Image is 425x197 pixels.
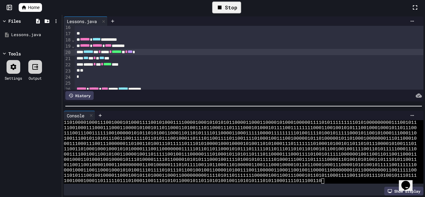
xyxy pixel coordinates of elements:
div: Console [64,112,87,119]
a: Home [19,3,42,12]
div: Output [29,75,42,81]
span: 0001000110011000100010101001110111101011101100100100110000101001110011000001100011001001100001100... [64,168,417,173]
div: 23 [64,68,72,74]
span: 1110011100111111001000001010110101001100011011010111101100001100011111000011111111101001111010010... [64,131,417,136]
span: Fold line [72,37,75,42]
span: 1101000010001110010001010001111001010001111000010001010101011000011000110000101000100000111101011... [64,120,417,125]
span: 0110011001000010001100000000110010000011101011110011011000110100000110011100010000101101100010001... [64,162,417,168]
div: History [65,91,94,100]
div: 21 [64,56,72,62]
div: Lessons.java [64,18,100,25]
div: Settings [5,75,22,81]
div: Lessons.java [64,16,108,26]
div: Files [8,18,21,24]
div: Show display [384,187,423,195]
div: 24 [64,74,72,81]
div: Stop [212,2,241,13]
div: 22 [64,62,72,68]
span: Fold line [72,44,75,49]
span: 1001110010110101110011001111101101011100100011011101100111101100111101000100111001000001011010000... [64,136,417,141]
div: 16 [64,25,72,31]
span: 1101011100100100001100010010110100011000110000000001111010110111111100000100110011100010110101100... [64,173,417,178]
span: Fold line [72,87,75,92]
div: 18 [64,37,72,43]
span: 10010001000110111110111010001100111010101100010110110101001001101010111010110001111011100110 [64,178,321,184]
div: Lessons.java [11,32,60,38]
span: Home [28,4,40,11]
div: Tools [8,50,21,57]
div: 25 [64,80,72,87]
iframe: chat widget [399,172,419,191]
div: 20 [64,49,72,56]
div: Console [64,111,95,120]
div: 17 [64,31,72,37]
div: 26 [64,87,72,93]
span: 1100100011100011100011000010100101101100011010011101100011101111000101000101111001111111100011001... [64,125,417,131]
span: 0010001101000100100001011101000011110110000101010111000100111101001010111110100011100111011111000... [64,157,417,162]
span: 0011100011100111000000110100110100111011111011101010000100010000101001101010001110111111101000101... [64,141,417,147]
span: 1100110100010001000101010000111001100000001111101101101100010101110111110110111011010110100101100... [64,147,417,152]
span: 0011110010011001010011000010011011111001001110000011101000101101011011101100001110001111010010111... [64,152,417,157]
div: 19 [64,43,72,49]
